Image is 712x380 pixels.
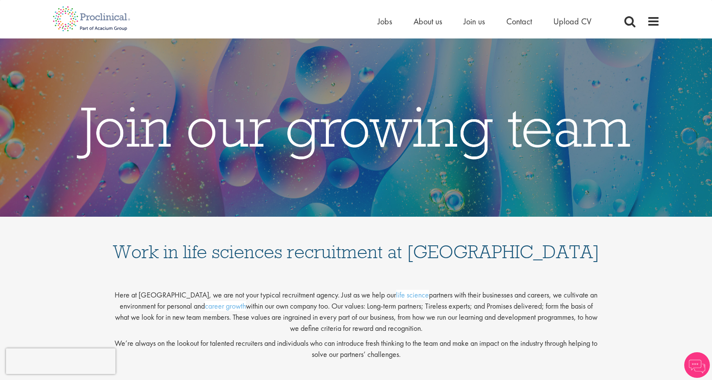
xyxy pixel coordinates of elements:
a: About us [414,16,442,27]
p: We’re always on the lookout for talented recruiters and individuals who can introduce fresh think... [112,338,600,359]
a: Jobs [378,16,392,27]
a: career growth [205,301,246,311]
a: Upload CV [553,16,591,27]
p: Here at [GEOGRAPHIC_DATA], we are not your typical recruitment agency. Just as we help our partne... [112,283,600,333]
a: Contact [506,16,532,27]
iframe: reCAPTCHA [6,348,115,374]
a: life science [396,290,429,300]
a: Join us [464,16,485,27]
img: Chatbot [684,352,710,378]
h1: Work in life sciences recruitment at [GEOGRAPHIC_DATA] [112,225,600,261]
